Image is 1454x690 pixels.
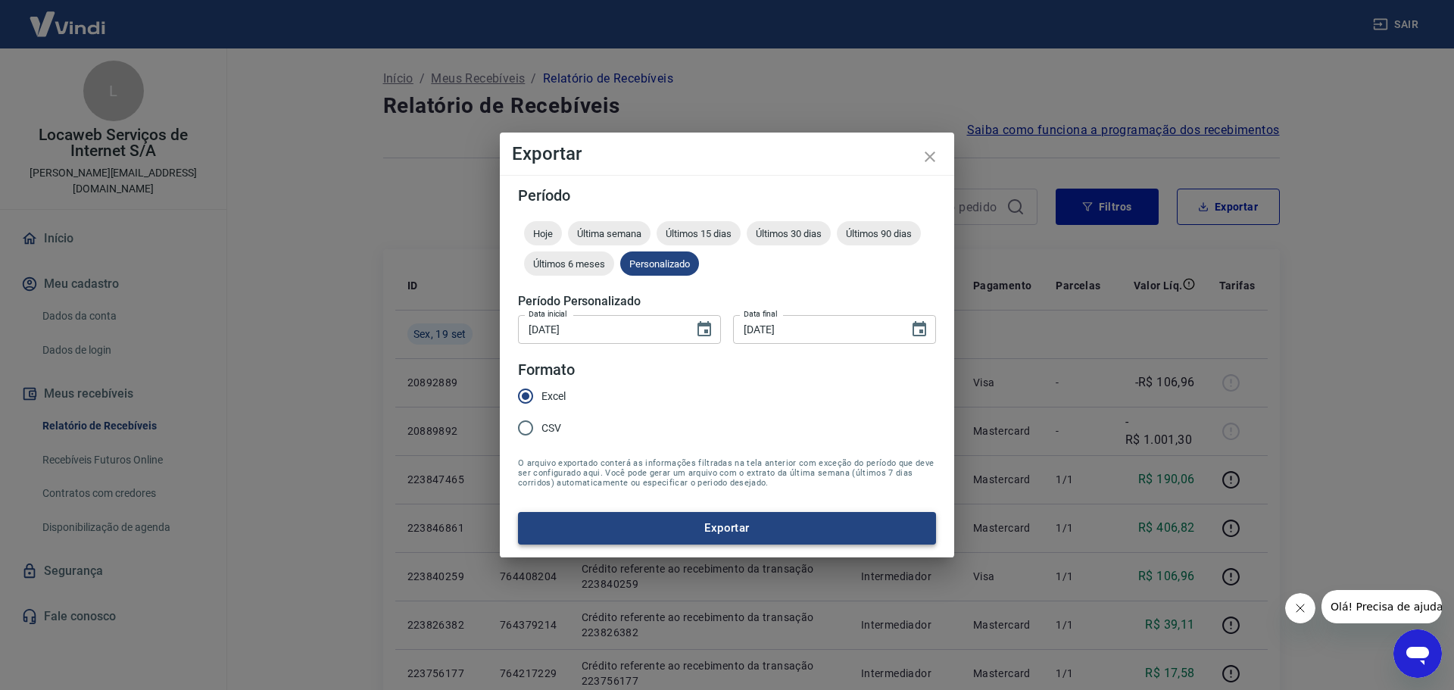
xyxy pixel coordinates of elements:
[837,228,921,239] span: Últimos 90 dias
[529,308,567,320] label: Data inicial
[747,228,831,239] span: Últimos 30 dias
[541,389,566,404] span: Excel
[541,420,561,436] span: CSV
[524,228,562,239] span: Hoje
[733,315,898,343] input: DD/MM/YYYY
[524,251,614,276] div: Últimos 6 meses
[1393,629,1442,678] iframe: Botão para abrir a janela de mensagens
[747,221,831,245] div: Últimos 30 dias
[657,221,741,245] div: Últimos 15 dias
[518,359,575,381] legend: Formato
[568,221,651,245] div: Última semana
[518,458,936,488] span: O arquivo exportado conterá as informações filtradas na tela anterior com exceção do período que ...
[837,221,921,245] div: Últimos 90 dias
[620,251,699,276] div: Personalizado
[620,258,699,270] span: Personalizado
[518,512,936,544] button: Exportar
[518,188,936,203] h5: Período
[9,11,127,23] span: Olá! Precisa de ajuda?
[512,145,942,163] h4: Exportar
[524,221,562,245] div: Hoje
[518,315,683,343] input: DD/MM/YYYY
[524,258,614,270] span: Últimos 6 meses
[568,228,651,239] span: Última semana
[912,139,948,175] button: close
[1285,593,1315,623] iframe: Fechar mensagem
[744,308,778,320] label: Data final
[689,314,719,345] button: Choose date, selected date is 15 de set de 2025
[1321,590,1442,623] iframe: Mensagem da empresa
[657,228,741,239] span: Últimos 15 dias
[518,294,936,309] h5: Período Personalizado
[904,314,934,345] button: Choose date, selected date is 23 de set de 2025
